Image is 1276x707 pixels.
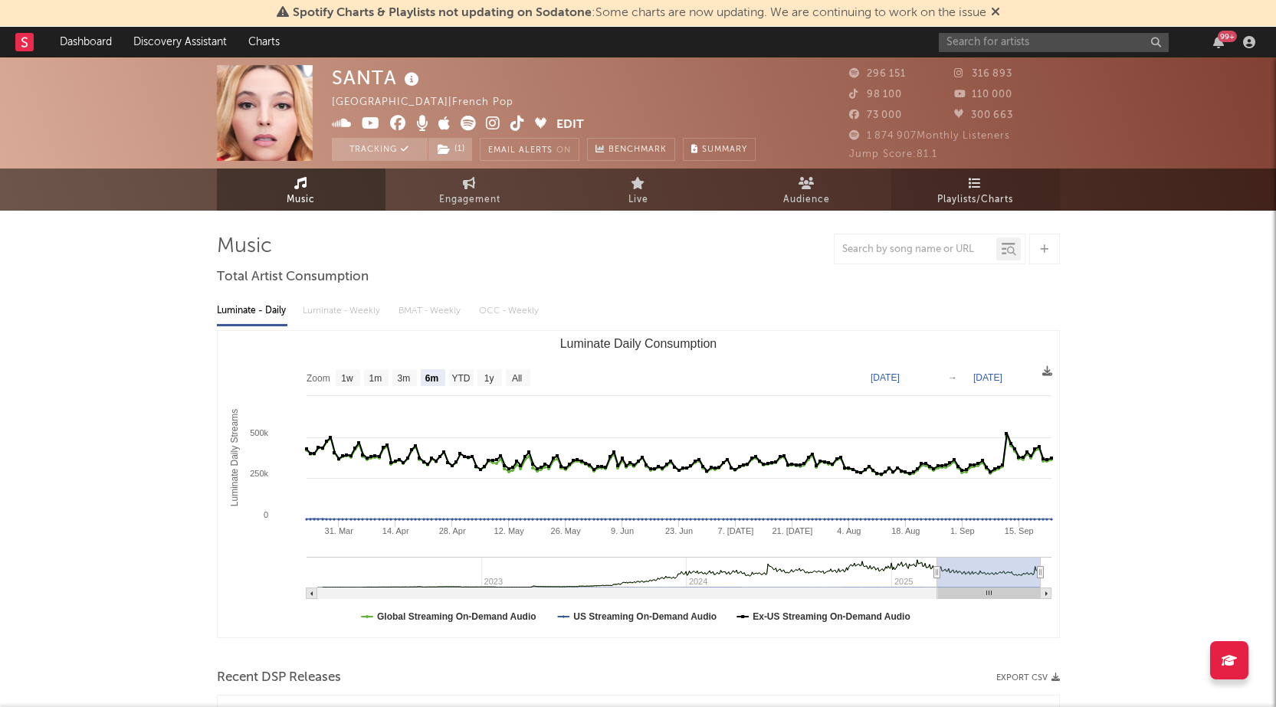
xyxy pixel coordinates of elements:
span: Dismiss [991,7,1000,19]
text: [DATE] [871,372,900,383]
text: 250k [250,469,268,478]
span: 316 893 [954,69,1012,79]
text: 31. Mar [324,526,353,535]
span: Audience [783,191,830,209]
text: 500k [250,428,268,437]
button: Tracking [332,138,428,161]
span: Live [628,191,648,209]
input: Search by song name or URL [835,244,996,256]
button: Email AlertsOn [480,138,579,161]
text: 15. Sep [1004,526,1033,535]
a: Charts [238,27,290,57]
text: Zoom [307,373,330,384]
text: 14. Apr [382,526,408,535]
button: 99+ [1213,36,1224,48]
svg: Luminate Daily Consumption [218,331,1059,637]
text: 3m [397,373,410,384]
text: 18. Aug [891,526,920,535]
span: ( 1 ) [428,138,473,161]
text: 28. Apr [438,526,465,535]
span: 296 151 [849,69,906,79]
text: 21. [DATE] [772,526,812,535]
span: Benchmark [608,141,667,159]
text: YTD [451,373,470,384]
text: 9. Jun [611,526,634,535]
button: Edit [556,116,584,135]
button: Summary [683,138,756,161]
span: Engagement [439,191,500,209]
div: 99 + [1218,31,1237,42]
text: 1. Sep [950,526,974,535]
text: 1w [341,373,353,384]
text: 4. Aug [837,526,861,535]
span: 73 000 [849,110,902,120]
span: 110 000 [954,90,1012,100]
text: Ex-US Streaming On-Demand Audio [753,611,910,622]
span: 98 100 [849,90,902,100]
span: Total Artist Consumption [217,268,369,286]
text: 6m [425,373,438,384]
span: 1 874 907 Monthly Listeners [849,131,1010,141]
span: Music [287,191,315,209]
div: Luminate - Daily [217,298,287,324]
div: SANTA [332,65,423,90]
a: Benchmark [587,138,675,161]
text: 12. May [494,526,524,535]
a: Discovery Assistant [123,27,238,57]
div: [GEOGRAPHIC_DATA] | French Pop [332,93,531,112]
a: Audience [723,169,891,211]
span: Jump Score: 81.1 [849,149,937,159]
text: 1y [484,373,494,384]
text: US Streaming On-Demand Audio [573,611,717,622]
text: 7. [DATE] [717,526,753,535]
text: → [948,372,957,383]
span: Spotify Charts & Playlists not updating on Sodatone [293,7,592,19]
a: Live [554,169,723,211]
span: Recent DSP Releases [217,669,341,687]
text: [DATE] [973,372,1002,383]
button: Export CSV [996,673,1060,682]
a: Playlists/Charts [891,169,1060,211]
span: Playlists/Charts [937,191,1013,209]
text: 26. May [550,526,581,535]
input: Search for artists [939,33,1169,52]
a: Engagement [385,169,554,211]
span: : Some charts are now updating. We are continuing to work on the issue [293,7,986,19]
text: 0 [263,510,267,519]
text: Luminate Daily Streams [229,409,240,506]
span: 300 663 [954,110,1013,120]
button: (1) [428,138,472,161]
text: Luminate Daily Consumption [559,337,717,350]
a: Music [217,169,385,211]
text: Global Streaming On-Demand Audio [377,611,536,622]
em: On [556,146,571,155]
text: 23. Jun [664,526,692,535]
span: Summary [702,146,747,154]
a: Dashboard [49,27,123,57]
text: 1m [369,373,382,384]
text: All [511,373,521,384]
